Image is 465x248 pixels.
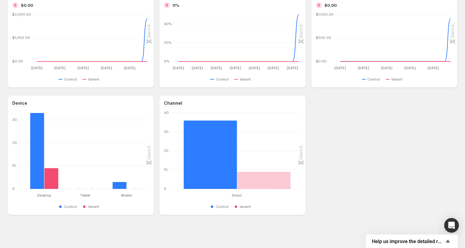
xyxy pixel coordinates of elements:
span: Variant [240,204,251,209]
button: Variant [82,76,102,83]
text: [DATE] [230,66,241,70]
span: Control [216,204,229,209]
button: Control [210,203,231,210]
span: Help us improve the detailed report for A/B campaigns [372,239,444,244]
text: $0.00 [316,59,327,63]
span: Control [64,77,77,82]
text: [DATE] [101,66,112,70]
button: Variant [386,76,405,83]
text: 20 [12,141,17,145]
rect: Control 33 [30,113,44,189]
button: Show survey - Help us improve the detailed report for A/B campaigns [372,238,452,245]
text: $0.00 [12,59,23,63]
h3: Channel [164,100,182,106]
text: 10 [12,163,16,168]
text: 40 [164,111,169,115]
div: Open Intercom Messenger [444,218,459,233]
button: Variant [234,76,253,83]
text: [DATE] [173,66,184,70]
text: [DATE] [77,66,89,70]
span: Control [64,204,77,209]
span: $0.00 [21,2,33,8]
span: Variant [88,204,99,209]
text: 0 [164,186,166,191]
text: [DATE] [335,66,346,70]
rect: Variant 0 [85,174,100,189]
g: Mobile: Control 3,Variant 0 [106,113,147,189]
span: Variant [240,77,251,82]
text: 20 [164,148,168,153]
rect: Control 3 [112,167,127,189]
g: Desktop: Control 33,Variant 9 [24,113,65,189]
text: Tablet [80,193,90,197]
text: [DATE] [381,66,392,70]
h2: B [318,3,320,7]
text: 30 [164,130,168,134]
text: $1,000.00 [316,12,334,17]
text: [DATE] [249,66,260,70]
span: Control [367,77,380,82]
text: [DATE] [192,66,203,70]
h2: B [14,3,17,7]
text: [DATE] [358,66,369,70]
text: [DATE] [428,66,439,70]
text: Direct [232,193,242,197]
text: Mobile [121,193,132,197]
text: [DATE] [287,66,298,70]
rect: Variant 9 [44,153,58,189]
text: [DATE] [124,66,135,70]
text: 10 [164,167,168,172]
g: Direct: Control 36,Variant 9 [176,113,299,189]
text: [DATE] [268,66,279,70]
text: $500.00 [316,36,331,40]
h2: B [166,3,168,7]
button: Control [59,203,79,210]
rect: Control 0 [71,174,85,189]
text: 0 [12,186,15,191]
text: [DATE] [54,66,66,70]
button: Control [362,76,383,83]
text: 20% [164,40,172,45]
span: 0% [172,2,179,8]
text: Desktop [37,193,51,197]
rect: Variant 0 [127,174,141,189]
rect: Control 36 [184,113,237,189]
text: $1,000.00 [12,36,30,40]
button: Variant [82,203,102,210]
text: [DATE] [404,66,416,70]
span: Variant [88,77,99,82]
text: $2,000.00 [12,12,31,17]
text: 0% [164,59,169,63]
rect: Variant 9 [237,157,290,189]
button: Control [59,76,79,83]
span: Variant [391,77,403,82]
h3: Device [12,100,27,106]
button: Variant [234,203,253,210]
button: Control [210,76,231,83]
span: Control [216,77,229,82]
text: 40% [164,22,172,26]
text: [DATE] [31,66,43,70]
g: Tablet: Control 0,Variant 0 [65,113,106,189]
text: 30 [12,118,17,122]
text: [DATE] [211,66,222,70]
span: $0.00 [324,2,337,8]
